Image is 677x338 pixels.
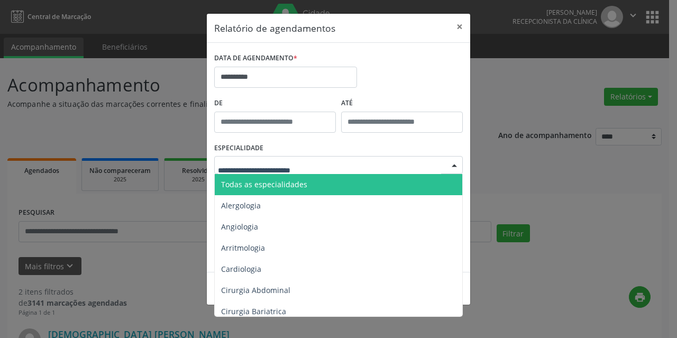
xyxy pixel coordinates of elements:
[221,306,286,316] span: Cirurgia Bariatrica
[214,21,335,35] h5: Relatório de agendamentos
[221,243,265,253] span: Arritmologia
[221,264,261,274] span: Cardiologia
[214,140,263,157] label: ESPECIALIDADE
[449,14,470,40] button: Close
[221,285,290,295] span: Cirurgia Abdominal
[221,222,258,232] span: Angiologia
[221,179,307,189] span: Todas as especialidades
[341,95,463,112] label: ATÉ
[221,200,261,211] span: Alergologia
[214,50,297,67] label: DATA DE AGENDAMENTO
[214,95,336,112] label: De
